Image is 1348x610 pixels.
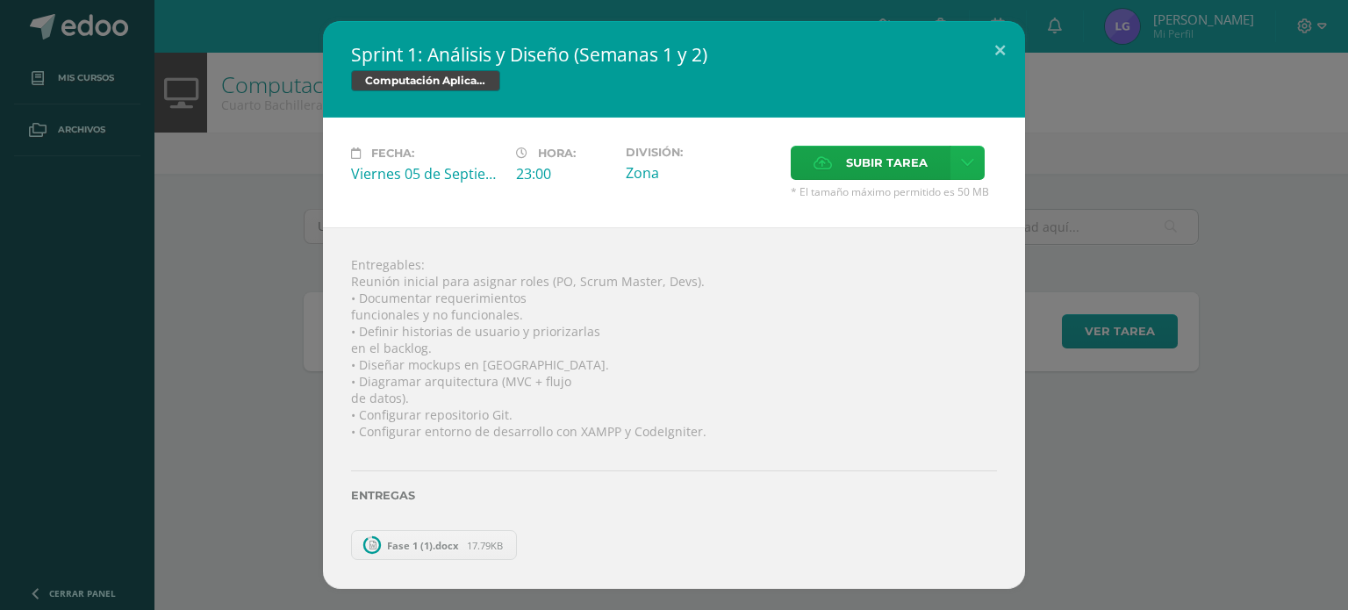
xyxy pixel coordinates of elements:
[791,184,997,199] span: * El tamaño máximo permitido es 50 MB
[351,42,997,67] h2: Sprint 1: Análisis y Diseño (Semanas 1 y 2)
[846,147,928,179] span: Subir tarea
[467,539,503,552] span: 17.79KB
[975,21,1025,81] button: Close (Esc)
[351,164,502,183] div: Viernes 05 de Septiembre
[626,146,777,159] label: División:
[351,489,997,502] label: Entregas
[371,147,414,160] span: Fecha:
[378,539,467,552] span: Fase 1 (1).docx
[351,70,500,91] span: Computación Aplicada
[351,530,517,560] a: Fase 1 (1).docx
[516,164,612,183] div: 23:00
[626,163,777,183] div: Zona
[538,147,576,160] span: Hora:
[323,227,1025,589] div: Entregables: Reunión inicial para asignar roles (PO, Scrum Master, Devs). • Documentar requerimie...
